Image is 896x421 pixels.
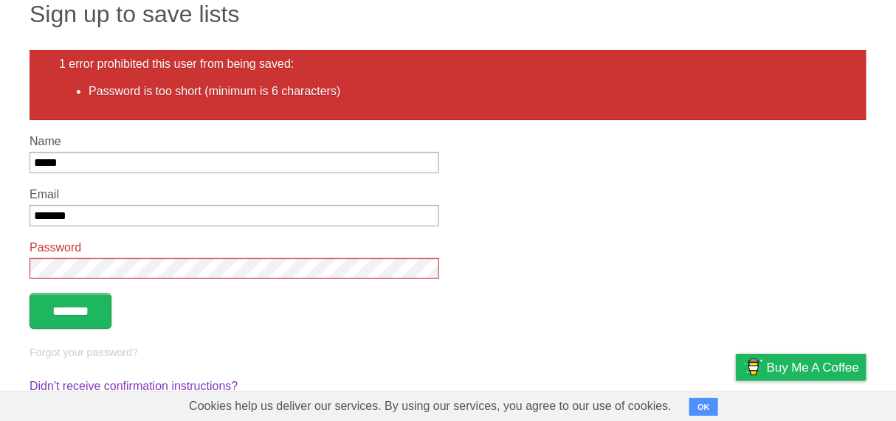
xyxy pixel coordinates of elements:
label: Password [30,241,439,254]
a: Didn't receive confirmation instructions? [30,380,238,392]
a: Forgot your password? [30,347,138,358]
button: OK [689,398,718,416]
span: Cookies help us deliver our services. By using our services, you agree to our use of cookies. [174,392,686,421]
a: Buy me a coffee [736,354,866,381]
label: Name [30,135,439,148]
h2: 1 error prohibited this user from being saved: [59,58,837,71]
img: Buy me a coffee [743,355,763,380]
li: Password is too short (minimum is 6 characters) [89,83,837,100]
label: Email [30,188,439,201]
span: Buy me a coffee [767,355,859,380]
